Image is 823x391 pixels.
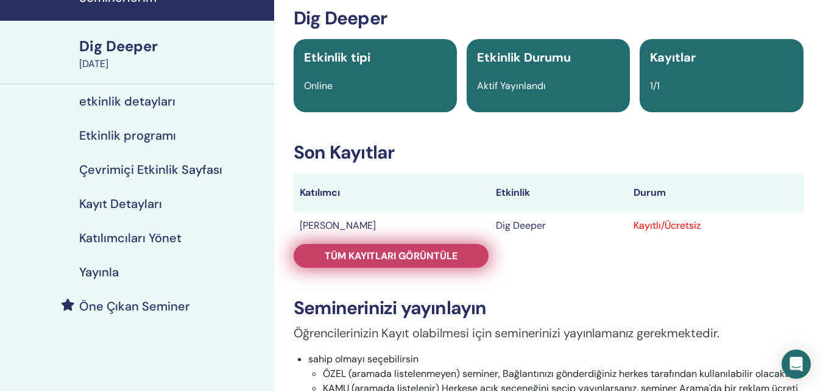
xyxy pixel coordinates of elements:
[79,57,267,71] div: [DATE]
[294,142,804,163] h3: Son Kayıtlar
[294,173,490,212] th: Katılımcı
[79,265,119,279] h4: Yayınla
[782,350,811,379] div: Open Intercom Messenger
[477,79,546,92] span: Aktif Yayınlandı
[72,36,274,71] a: Dig Deeper[DATE]
[650,49,696,65] span: Kayıtlar
[323,367,804,381] li: ÖZEL (aramada listelenmeyen) seminer, Bağlantınızı gönderdiğiniz herkes tarafından kullanılabilir...
[325,249,457,262] span: Tüm kayıtları görüntüle
[304,49,370,65] span: Etkinlik tipi
[79,299,190,314] h4: Öne Çıkan Seminer
[79,128,176,143] h4: Etkinlik programı
[79,94,175,109] h4: etkinlik detayları
[294,297,804,319] h3: Seminerinizi yayınlayın
[650,79,660,92] span: 1/1
[79,231,182,245] h4: Katılımcıları Yönet
[294,212,490,239] td: [PERSON_NAME]
[490,212,627,239] td: Dig Deeper
[477,49,571,65] span: Etkinlik Durumu
[79,162,222,177] h4: Çevrimiçi Etkinlik Sayfası
[294,244,489,268] a: Tüm kayıtları görüntüle
[634,218,797,233] div: Kayıtlı/Ücretsiz
[79,196,162,211] h4: Kayıt Detayları
[304,79,333,92] span: Online
[79,36,267,57] div: Dig Deeper
[294,7,804,29] h3: Dig Deeper
[627,173,804,212] th: Durum
[294,324,804,342] p: Öğrencilerinizin Kayıt olabilmesi için seminerinizi yayınlamanız gerekmektedir.
[490,173,627,212] th: Etkinlik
